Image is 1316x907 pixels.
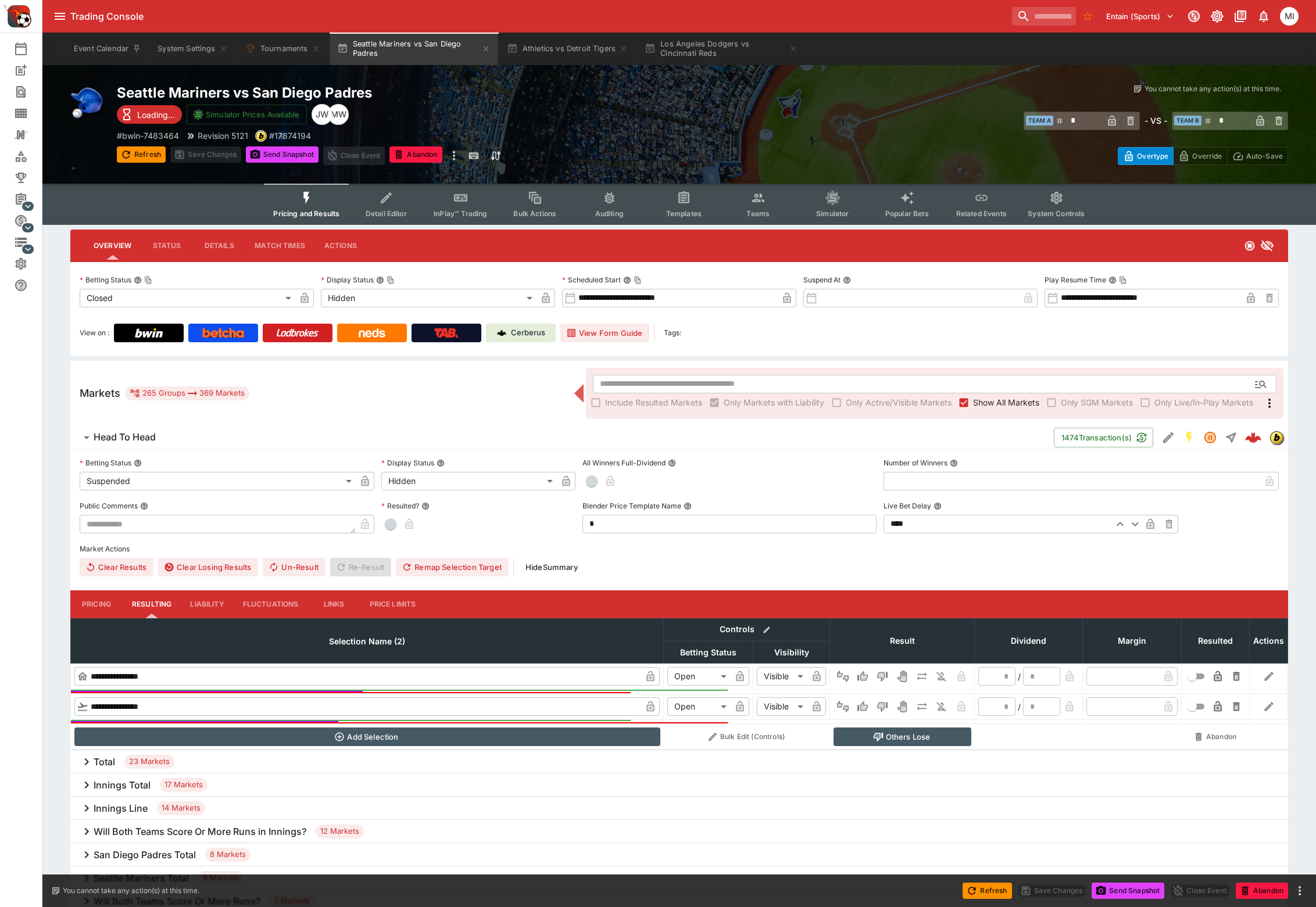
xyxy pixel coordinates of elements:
span: Simulator [816,209,849,218]
p: Blender Price Template Name [582,501,681,511]
img: TabNZ [434,328,459,338]
button: Copy To Clipboard [144,276,152,284]
div: Help & Support [14,278,47,292]
span: Betting Status [667,646,749,659]
p: Suspend At [803,275,841,285]
div: Open [667,697,731,716]
button: SGM Enabled [1179,427,1200,448]
div: Suspended [80,472,356,490]
button: Price Limits [360,590,425,618]
button: Bulk Edit (Controls) [667,727,827,746]
h6: Seattle Mariners Total [94,872,189,884]
img: bwin [1270,431,1283,444]
button: more [1293,884,1307,898]
img: Ladbrokes [276,328,319,338]
p: Override [1192,150,1222,162]
p: Display Status [321,275,374,285]
button: Send Snapshot [1092,883,1164,899]
button: Straight [1221,427,1242,448]
button: Copy To Clipboard [1119,276,1127,284]
button: Push [913,667,931,686]
div: michael.wilczynski [1280,7,1299,26]
span: Auditing [595,209,624,218]
button: Overtype [1118,147,1174,165]
div: Hidden [321,289,537,307]
button: Abandon [1185,727,1246,746]
div: 611b0bf7-30a9-4087-be93-d734c957e53d [1245,429,1261,446]
svg: Closed [1244,240,1256,252]
h6: - VS - [1145,114,1167,127]
img: Betcha [202,328,244,338]
button: Clear Losing Results [158,558,258,576]
div: Sports Pricing [14,214,47,228]
span: Mark an event as closed and abandoned. [389,148,442,160]
button: Live Bet Delay [934,502,942,510]
div: Justin Walsh [312,104,332,125]
div: Open [667,667,731,686]
button: Overview [84,232,141,260]
div: Categories [14,149,47,163]
div: 265 Groups 369 Markets [130,386,245,400]
button: Number of Winners [950,459,958,467]
button: Connected to PK [1183,6,1204,27]
button: Refresh [117,146,166,163]
span: Mark an event as closed and abandoned. [1236,884,1288,895]
button: Not Set [834,697,852,716]
div: Trading Console [70,10,1007,23]
button: No Bookmarks [1078,7,1097,26]
button: Blender Price Template Name [684,502,692,510]
span: Visibility [761,646,822,659]
button: Clear Results [80,558,153,576]
button: Others Lose [834,727,971,746]
span: Show All Markets [973,396,1039,408]
span: 8 Markets [205,849,251,861]
p: All Winners Full-Dividend [582,458,666,468]
button: Suspend At [843,276,851,284]
button: Add Selection [74,727,660,746]
button: Override [1173,147,1227,165]
span: Teams [746,209,770,218]
p: You cannot take any action(s) at this time. [63,886,199,896]
button: Notifications [1253,6,1274,27]
button: Los Angeles Dodgers vs Cincinnati Reds [638,33,805,65]
button: Athletics vs Detroit Tigers [500,33,636,65]
button: Lose [873,667,892,686]
label: Tags: [664,324,681,342]
button: System Settings [151,33,235,65]
p: Number of Winners [884,458,947,468]
button: Head To Head [70,426,1054,449]
span: Selection Name (2) [316,634,418,648]
button: Match Times [245,232,314,260]
div: Event Calendar [14,42,47,56]
p: Loading... [137,109,175,121]
button: Un-Result [263,558,325,576]
div: Nexus Entities [14,128,47,142]
button: Resulting [123,590,181,618]
span: System Controls [1028,209,1085,218]
span: 8 Markets [198,872,244,884]
button: Eliminated In Play [932,697,951,716]
h2: Copy To Clipboard [117,84,703,102]
p: Betting Status [80,275,131,285]
div: / [1018,671,1021,683]
div: Michael Wilczynski [328,104,349,125]
th: Dividend [975,618,1083,663]
span: 17 Markets [160,779,208,791]
img: logo-cerberus--red.svg [1245,429,1261,446]
p: You cannot take any action(s) at this time. [1145,84,1281,94]
button: Remap Selection Target [396,558,509,576]
p: Scheduled Start [562,275,621,285]
h6: Head To Head [94,431,156,443]
span: Include Resulted Markets [605,396,702,408]
button: Push [913,697,931,716]
th: Actions [1250,618,1288,663]
button: Abandon [1236,883,1288,899]
span: Only Markets with Liability [724,396,824,408]
p: Copy To Clipboard [269,130,311,142]
div: Hidden [381,472,557,490]
label: View on : [80,324,109,342]
svg: Hidden [1260,239,1274,253]
button: open drawer [49,6,70,27]
button: Actions [314,232,367,260]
